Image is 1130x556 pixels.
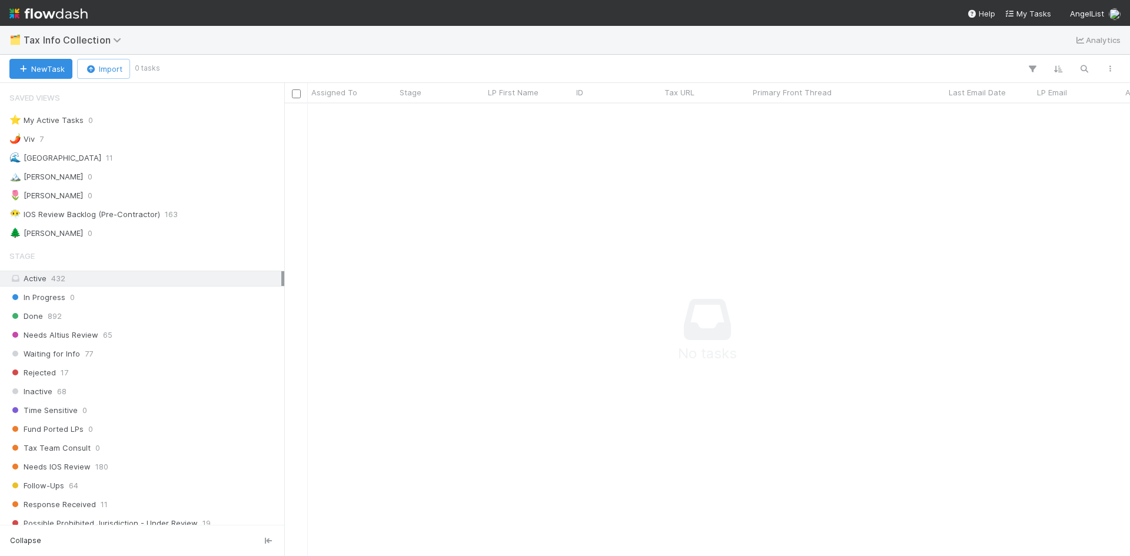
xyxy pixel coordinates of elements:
[1037,86,1067,98] span: LP Email
[165,207,178,222] span: 163
[1074,33,1121,47] a: Analytics
[9,422,84,437] span: Fund Ported LPs
[9,328,98,342] span: Needs Altius Review
[9,115,21,125] span: ⭐
[9,190,21,200] span: 🌷
[1005,8,1051,19] a: My Tasks
[9,152,21,162] span: 🌊
[88,422,93,437] span: 0
[9,271,281,286] div: Active
[9,516,198,531] span: Possible Prohibited Jurisdiction - Under Review
[77,59,130,79] button: Import
[88,113,93,128] span: 0
[9,226,83,241] div: [PERSON_NAME]
[51,274,65,283] span: 432
[9,35,21,45] span: 🗂️
[202,516,211,531] span: 19
[82,403,87,418] span: 0
[103,328,112,342] span: 65
[9,132,35,147] div: Viv
[95,460,108,474] span: 180
[48,309,62,324] span: 892
[9,188,83,203] div: [PERSON_NAME]
[9,244,35,268] span: Stage
[9,365,56,380] span: Rejected
[9,228,21,238] span: 🌲
[9,403,78,418] span: Time Sensitive
[9,171,21,181] span: 🏔️
[9,290,65,305] span: In Progress
[9,460,91,474] span: Needs IOS Review
[57,384,67,399] span: 68
[106,151,113,165] span: 11
[9,347,80,361] span: Waiting for Info
[9,86,60,109] span: Saved Views
[1005,9,1051,18] span: My Tasks
[9,384,52,399] span: Inactive
[9,207,160,222] div: IOS Review Backlog (Pre-Contractor)
[85,347,93,361] span: 77
[39,132,44,147] span: 7
[88,169,92,184] span: 0
[61,365,68,380] span: 17
[9,4,88,24] img: logo-inverted-e16ddd16eac7371096b0.svg
[9,309,43,324] span: Done
[1109,8,1121,20] img: avatar_0c8687a4-28be-40e9-aba5-f69283dcd0e7.png
[9,441,91,455] span: Tax Team Consult
[311,86,357,98] span: Assigned To
[88,188,92,203] span: 0
[949,86,1006,98] span: Last Email Date
[9,151,101,165] div: [GEOGRAPHIC_DATA]
[1070,9,1104,18] span: AngelList
[9,113,84,128] div: My Active Tasks
[753,86,832,98] span: Primary Front Thread
[88,226,92,241] span: 0
[292,89,301,98] input: Toggle All Rows Selected
[9,478,64,493] span: Follow-Ups
[9,134,21,144] span: 🌶️
[24,34,127,46] span: Tax Info Collection
[9,59,72,79] button: NewTask
[135,63,160,74] small: 0 tasks
[9,169,83,184] div: [PERSON_NAME]
[576,86,583,98] span: ID
[400,86,421,98] span: Stage
[69,478,78,493] span: 64
[9,497,96,512] span: Response Received
[70,290,75,305] span: 0
[664,86,694,98] span: Tax URL
[10,535,41,546] span: Collapse
[95,441,100,455] span: 0
[9,209,21,219] span: 😶‍🌫️
[488,86,539,98] span: LP First Name
[101,497,108,512] span: 11
[967,8,995,19] div: Help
